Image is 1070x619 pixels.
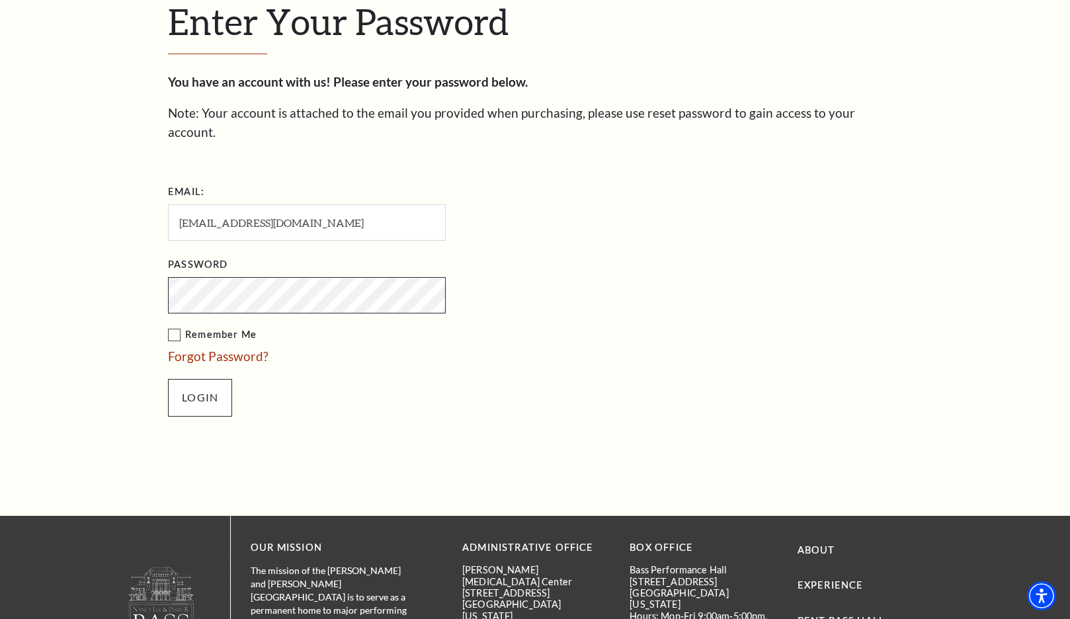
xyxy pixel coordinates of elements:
strong: Please enter your password below. [333,74,528,89]
a: Experience [798,579,864,591]
input: Submit button [168,379,232,416]
p: [PERSON_NAME][MEDICAL_DATA] Center [462,564,610,587]
p: [GEOGRAPHIC_DATA][US_STATE] [630,587,777,610]
p: Administrative Office [462,540,610,556]
a: About [798,544,835,556]
p: BOX OFFICE [630,540,777,556]
p: OUR MISSION [251,540,416,556]
div: Accessibility Menu [1027,581,1056,610]
input: Required [168,204,446,241]
label: Password [168,257,227,273]
p: Note: Your account is attached to the email you provided when purchasing, please use reset passwo... [168,104,902,142]
a: Forgot Password? [168,349,268,364]
p: Bass Performance Hall [630,564,777,575]
p: [STREET_ADDRESS] [462,587,610,598]
label: Remember Me [168,327,578,343]
strong: You have an account with us! [168,74,331,89]
p: [STREET_ADDRESS] [630,576,777,587]
label: Email: [168,184,204,200]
